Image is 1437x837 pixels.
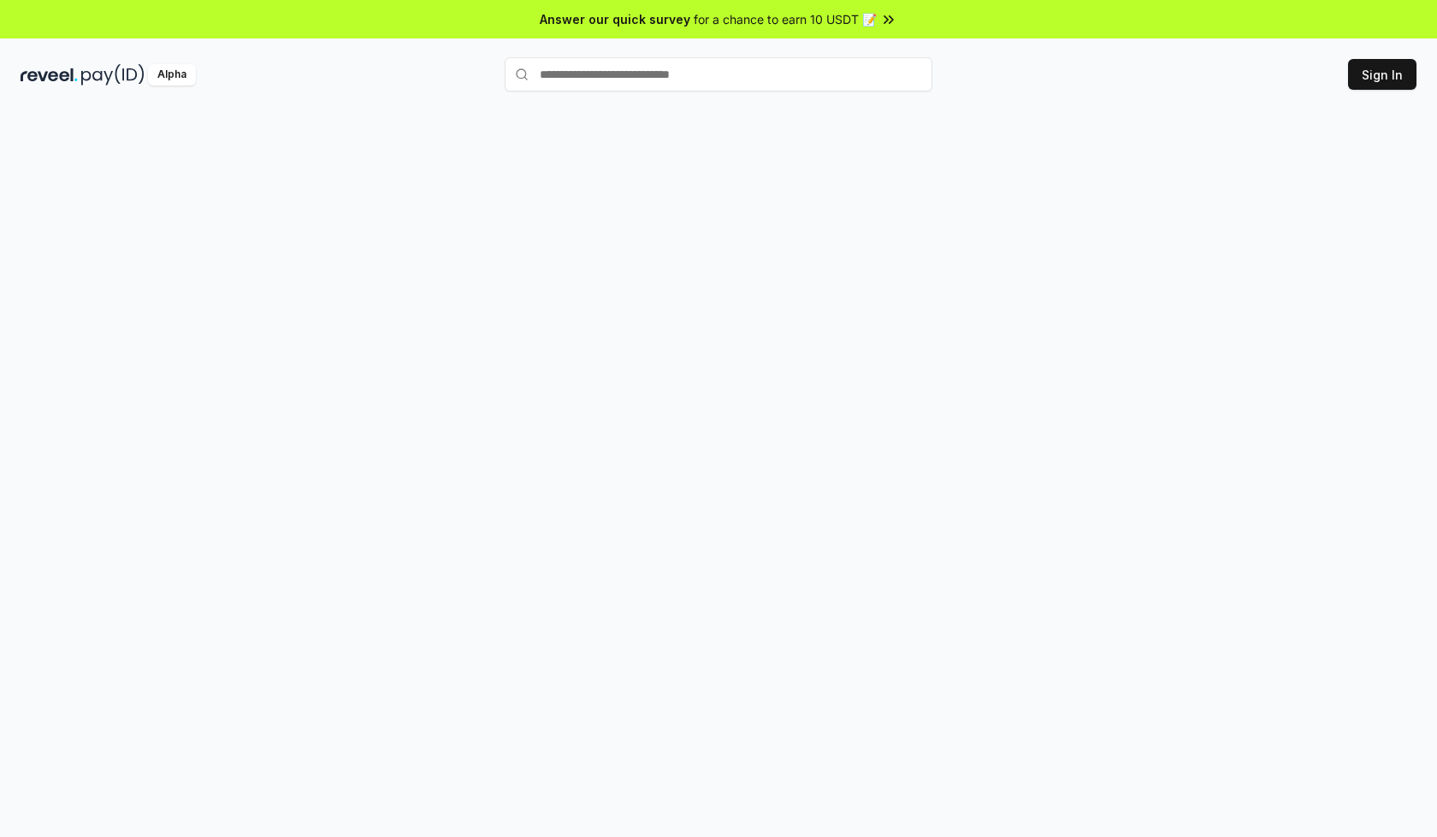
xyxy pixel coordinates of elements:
[81,64,145,85] img: pay_id
[148,64,196,85] div: Alpha
[694,10,877,28] span: for a chance to earn 10 USDT 📝
[540,10,690,28] span: Answer our quick survey
[1348,59,1416,90] button: Sign In
[21,64,78,85] img: reveel_dark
